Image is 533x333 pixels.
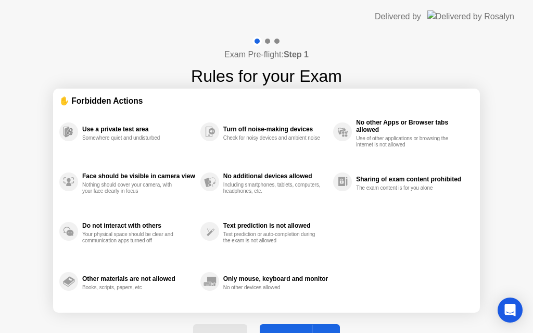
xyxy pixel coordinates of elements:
[427,10,514,22] img: Delivered by Rosalyn
[82,222,195,229] div: Do not interact with others
[224,48,309,61] h4: Exam Pre-flight:
[284,50,309,59] b: Step 1
[223,275,328,282] div: Only mouse, keyboard and monitor
[223,222,328,229] div: Text prediction is not allowed
[356,119,468,133] div: No other Apps or Browser tabs allowed
[223,126,328,133] div: Turn off noise-making devices
[223,172,328,180] div: No additional devices allowed
[223,182,322,194] div: Including smartphones, tablets, computers, headphones, etc.
[82,135,181,141] div: Somewhere quiet and undisturbed
[59,95,474,107] div: ✋ Forbidden Actions
[223,231,322,244] div: Text prediction or auto-completion during the exam is not allowed
[82,231,181,244] div: Your physical space should be clear and communication apps turned off
[356,176,468,183] div: Sharing of exam content prohibited
[82,172,195,180] div: Face should be visible in camera view
[82,275,195,282] div: Other materials are not allowed
[375,10,421,23] div: Delivered by
[498,298,523,323] div: Open Intercom Messenger
[82,182,181,194] div: Nothing should cover your camera, with your face clearly in focus
[82,285,181,291] div: Books, scripts, papers, etc
[356,185,454,191] div: The exam content is for you alone
[356,135,454,148] div: Use of other applications or browsing the internet is not allowed
[82,126,195,133] div: Use a private test area
[223,285,322,291] div: No other devices allowed
[223,135,322,141] div: Check for noisy devices and ambient noise
[191,64,342,89] h1: Rules for your Exam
